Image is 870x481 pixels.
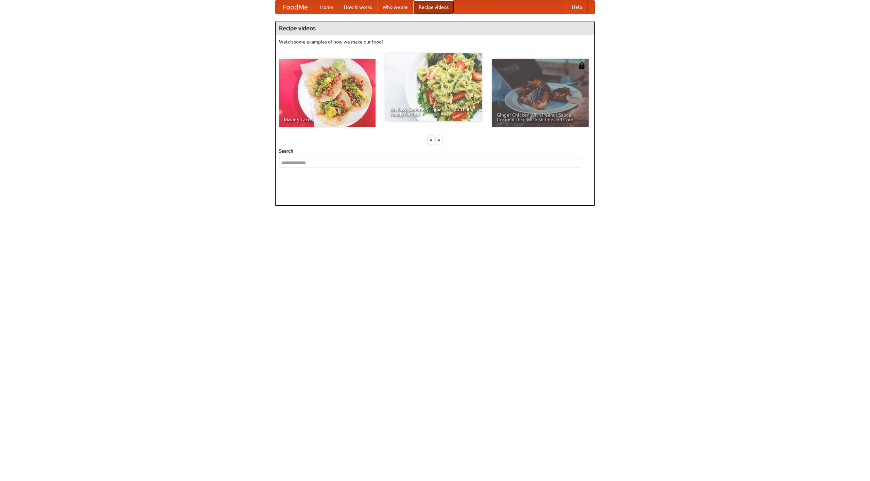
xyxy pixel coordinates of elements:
a: How it works [338,0,377,14]
span: Making Tacos [284,117,371,122]
div: « [428,136,434,144]
p: Watch some examples of how we make our food! [279,38,591,45]
a: An Easy, Summery Tomato Pasta That's Ready for Fall [385,53,482,121]
h4: Recipe videos [276,21,594,35]
a: FoodMe [276,0,315,14]
a: Making Tacos [279,59,376,127]
img: 483408.png [578,62,585,69]
a: Home [315,0,338,14]
h5: Search [279,148,591,154]
div: » [436,136,442,144]
span: An Easy, Summery Tomato Pasta That's Ready for Fall [390,107,477,117]
a: Recipe videos [413,0,454,14]
a: Who we are [377,0,413,14]
a: Help [567,0,588,14]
